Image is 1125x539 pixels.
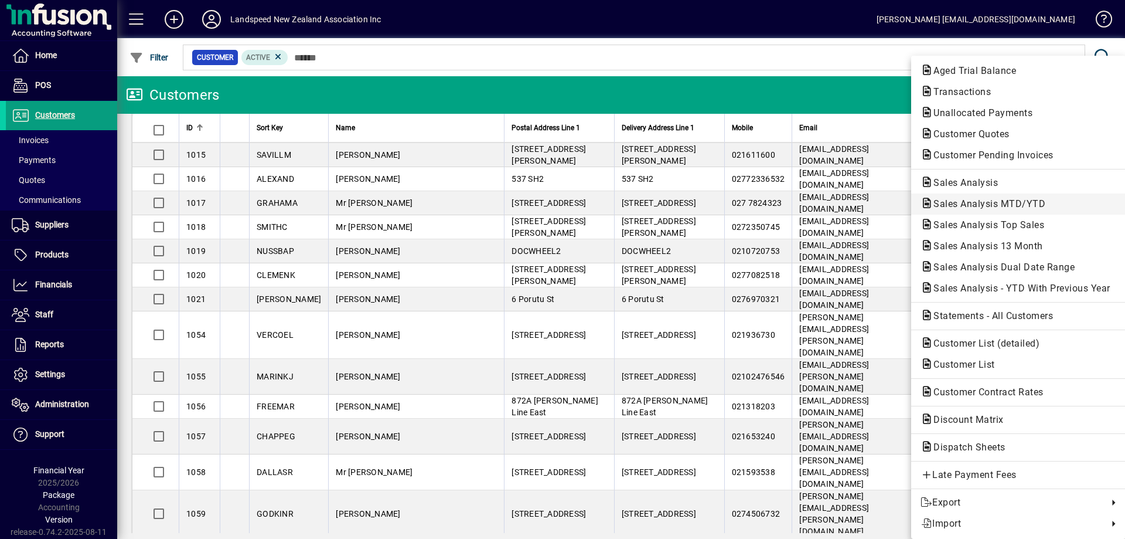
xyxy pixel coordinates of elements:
span: Customer Quotes [921,128,1015,140]
span: Sales Analysis 13 Month [921,240,1049,252]
span: Late Payment Fees [921,468,1116,482]
span: Export [921,496,1102,510]
span: Unallocated Payments [921,107,1038,118]
span: Transactions [921,86,997,97]
span: Aged Trial Balance [921,65,1022,76]
span: Import [921,517,1102,531]
span: Customer Contract Rates [921,387,1049,398]
span: Customer List (detailed) [921,338,1045,349]
span: Sales Analysis [921,177,1004,188]
span: Sales Analysis Top Sales [921,219,1050,230]
span: Customer List [921,359,1001,370]
span: Statements - All Customers [921,310,1059,321]
span: Dispatch Sheets [921,442,1011,453]
span: Customer Pending Invoices [921,150,1059,161]
span: Discount Matrix [921,414,1010,425]
span: Sales Analysis - YTD With Previous Year [921,283,1116,294]
span: Sales Analysis Dual Date Range [921,262,1080,273]
span: Sales Analysis MTD/YTD [921,198,1051,209]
